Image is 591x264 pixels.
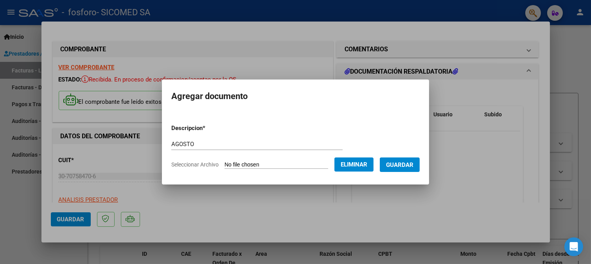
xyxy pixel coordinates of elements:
span: Eliminar [341,161,367,168]
p: Descripcion [171,124,246,133]
span: Guardar [386,161,413,168]
button: Eliminar [334,157,374,172]
div: Open Intercom Messenger [564,237,583,256]
button: Guardar [380,157,420,172]
h2: Agregar documento [171,89,420,104]
span: Seleccionar Archivo [171,161,219,168]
